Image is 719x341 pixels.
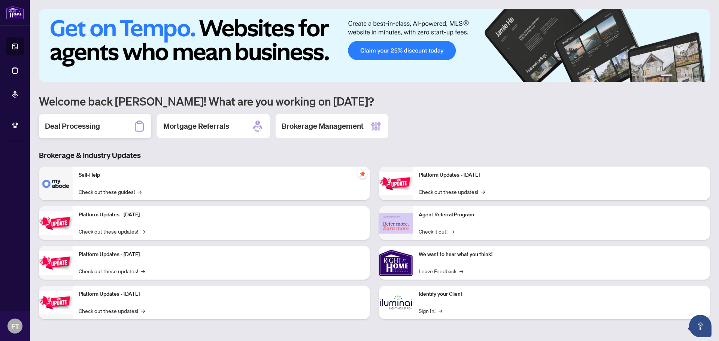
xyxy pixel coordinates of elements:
[439,307,442,315] span: →
[39,211,73,235] img: Platform Updates - September 16, 2025
[419,227,454,235] a: Check it out!→
[682,74,685,77] button: 3
[450,227,454,235] span: →
[419,307,442,315] a: Sign In!→
[459,267,463,275] span: →
[79,188,142,196] a: Check out these guides!→
[79,227,145,235] a: Check out these updates!→
[379,246,413,280] img: We want to hear what you think!
[141,227,145,235] span: →
[138,188,142,196] span: →
[11,321,19,331] span: FT
[79,267,145,275] a: Check out these updates!→
[688,74,691,77] button: 4
[39,167,73,200] img: Self-Help
[358,170,367,179] span: pushpin
[141,267,145,275] span: →
[419,267,463,275] a: Leave Feedback→
[39,291,73,314] img: Platform Updates - July 8, 2025
[79,171,364,179] p: Self-Help
[39,251,73,275] img: Platform Updates - July 21, 2025
[700,74,703,77] button: 6
[39,9,710,82] img: Slide 0
[419,250,704,259] p: We want to hear what you think!
[79,307,145,315] a: Check out these updates!→
[39,150,710,161] h3: Brokerage & Industry Updates
[481,188,485,196] span: →
[141,307,145,315] span: →
[39,94,710,108] h1: Welcome back [PERSON_NAME]! What are you working on [DATE]?
[379,213,413,234] img: Agent Referral Program
[163,121,229,131] h2: Mortgage Referrals
[282,121,364,131] h2: Brokerage Management
[79,290,364,298] p: Platform Updates - [DATE]
[676,74,679,77] button: 2
[379,286,413,319] img: Identify your Client
[45,121,100,131] h2: Deal Processing
[419,211,704,219] p: Agent Referral Program
[661,74,673,77] button: 1
[379,172,413,195] img: Platform Updates - June 23, 2025
[6,6,24,19] img: logo
[419,171,704,179] p: Platform Updates - [DATE]
[419,290,704,298] p: Identify your Client
[689,315,712,337] button: Open asap
[79,211,364,219] p: Platform Updates - [DATE]
[419,188,485,196] a: Check out these updates!→
[694,74,697,77] button: 5
[79,250,364,259] p: Platform Updates - [DATE]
